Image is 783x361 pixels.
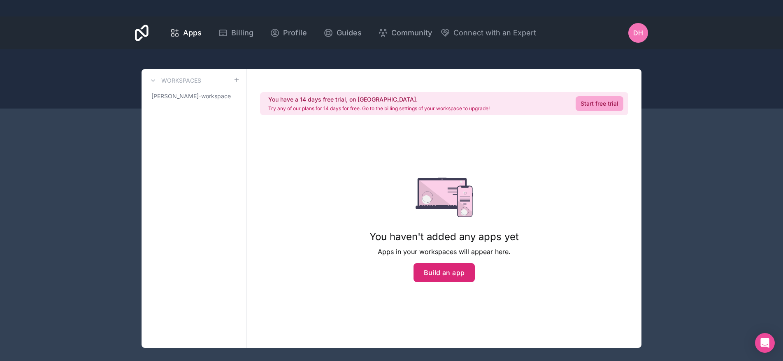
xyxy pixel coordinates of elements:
[633,28,643,38] span: DH
[372,24,439,42] a: Community
[268,105,490,112] p: Try any of our plans for 14 days for free. Go to the billing settings of your workspace to upgrade!
[414,263,475,282] button: Build an app
[148,76,201,86] a: Workspaces
[283,27,307,39] span: Profile
[231,27,253,39] span: Billing
[317,24,368,42] a: Guides
[163,24,208,42] a: Apps
[391,27,432,39] span: Community
[211,24,260,42] a: Billing
[151,92,231,100] span: [PERSON_NAME]-workspace
[161,76,201,85] h3: Workspaces
[440,27,536,39] button: Connect with an Expert
[263,24,314,42] a: Profile
[183,27,202,39] span: Apps
[755,333,775,353] div: Open Intercom Messenger
[416,178,473,217] img: empty state
[453,27,536,39] span: Connect with an Expert
[369,247,519,257] p: Apps in your workspaces will appear here.
[576,96,623,111] a: Start free trial
[337,27,362,39] span: Guides
[369,230,519,243] h1: You haven't added any apps yet
[268,95,490,104] h2: You have a 14 days free trial, on [GEOGRAPHIC_DATA].
[148,89,240,104] a: [PERSON_NAME]-workspace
